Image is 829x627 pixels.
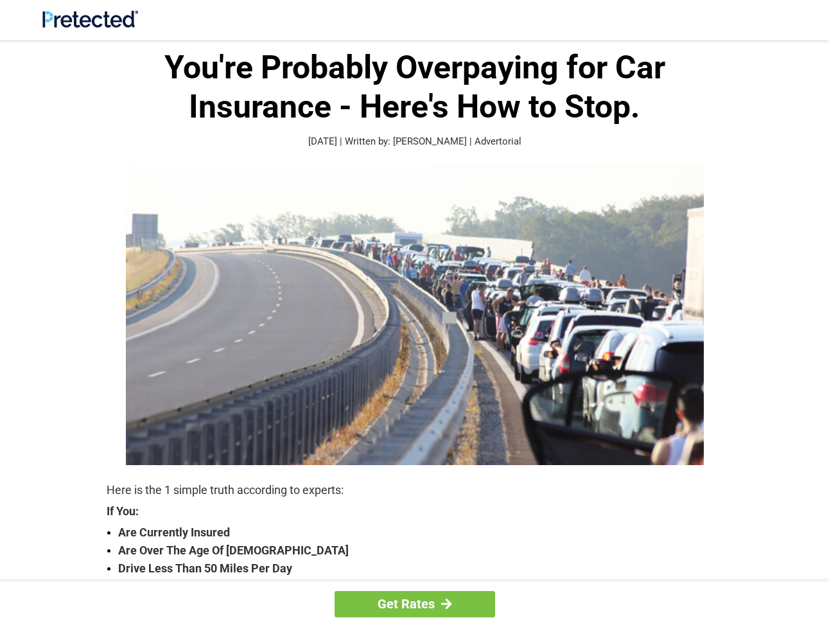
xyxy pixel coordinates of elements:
[118,542,723,560] strong: Are Over The Age Of [DEMOGRAPHIC_DATA]
[107,48,723,127] h1: You're Probably Overpaying for Car Insurance - Here's How to Stop.
[42,18,138,30] a: Site Logo
[107,481,723,499] p: Here is the 1 simple truth according to experts:
[107,134,723,149] p: [DATE] | Written by: [PERSON_NAME] | Advertorial
[42,10,138,28] img: Site Logo
[107,506,723,517] strong: If You:
[118,578,723,596] strong: Live In A Qualified Zip Code
[335,591,495,617] a: Get Rates
[118,560,723,578] strong: Drive Less Than 50 Miles Per Day
[118,524,723,542] strong: Are Currently Insured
